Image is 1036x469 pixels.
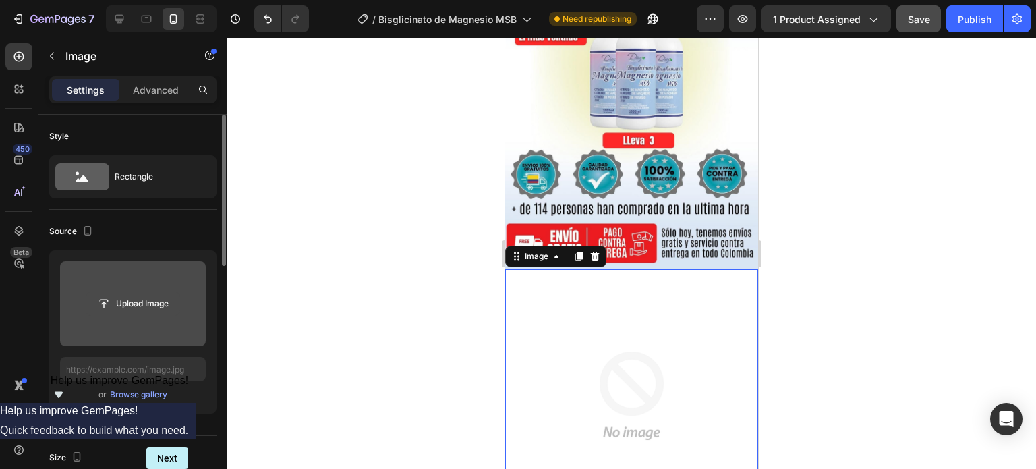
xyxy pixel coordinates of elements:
[773,12,861,26] span: 1 product assigned
[505,38,758,469] iframe: Design area
[990,403,1023,435] div: Open Intercom Messenger
[254,5,309,32] div: Undo/Redo
[88,11,94,27] p: 7
[563,13,631,25] span: Need republishing
[5,5,100,32] button: 7
[65,48,180,64] p: Image
[49,223,96,241] div: Source
[372,12,376,26] span: /
[51,375,189,403] button: Show survey - Help us improve GemPages!
[378,12,517,26] span: Bisglicinato de Magnesio MSB
[86,292,180,316] button: Upload Image
[761,5,891,32] button: 1 product assigned
[958,12,991,26] div: Publish
[13,144,32,155] div: 450
[51,375,189,386] span: Help us improve GemPages!
[10,247,32,258] div: Beta
[67,83,105,97] p: Settings
[908,13,930,25] span: Save
[60,357,206,381] input: https://example.com/image.jpg
[115,161,197,192] div: Rectangle
[946,5,1003,32] button: Publish
[49,130,69,142] div: Style
[896,5,941,32] button: Save
[133,83,179,97] p: Advanced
